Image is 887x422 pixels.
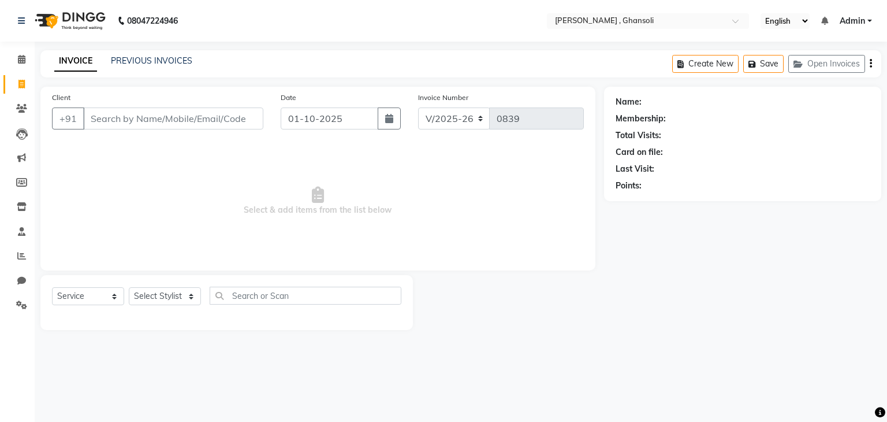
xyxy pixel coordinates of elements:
div: Total Visits: [616,129,661,142]
input: Search by Name/Mobile/Email/Code [83,108,263,129]
button: Save [743,55,784,73]
b: 08047224946 [127,5,178,37]
input: Search or Scan [210,287,401,305]
label: Client [52,92,70,103]
div: Membership: [616,113,666,125]
button: +91 [52,108,84,129]
button: Open Invoices [788,55,865,73]
div: Card on file: [616,146,663,158]
div: Last Visit: [616,163,654,175]
label: Invoice Number [418,92,468,103]
button: Create New [672,55,739,73]
div: Points: [616,180,642,192]
div: Name: [616,96,642,108]
a: INVOICE [54,51,97,72]
span: Admin [840,15,865,27]
label: Date [281,92,296,103]
img: logo [29,5,109,37]
span: Select & add items from the list below [52,143,584,259]
a: PREVIOUS INVOICES [111,55,192,66]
